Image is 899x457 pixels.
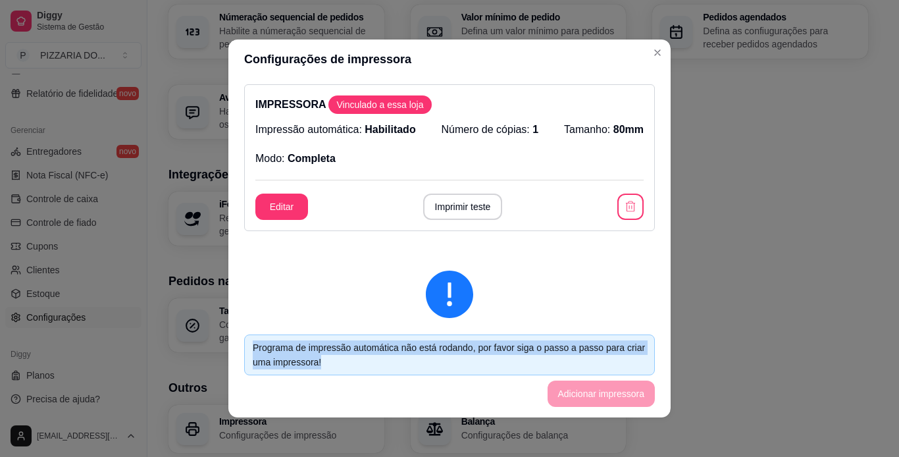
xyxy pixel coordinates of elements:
[255,151,336,167] p: Modo:
[613,124,644,135] span: 80mm
[532,124,538,135] span: 1
[442,122,539,138] p: Número de cópias:
[331,98,428,111] span: Vinculado a essa loja
[228,40,671,79] header: Configurações de impressora
[255,122,416,138] p: Impressão automática:
[423,194,503,220] button: Imprimir teste
[647,42,668,63] button: Close
[255,95,644,114] p: IMPRESSORA
[426,271,473,318] span: exclamation-circle
[253,340,646,369] div: Programa de impressão automática não está rodando, por favor siga o passo a passo para criar uma ...
[288,153,336,164] span: Completa
[255,194,308,220] button: Editar
[365,124,415,135] span: Habilitado
[564,122,644,138] p: Tamanho:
